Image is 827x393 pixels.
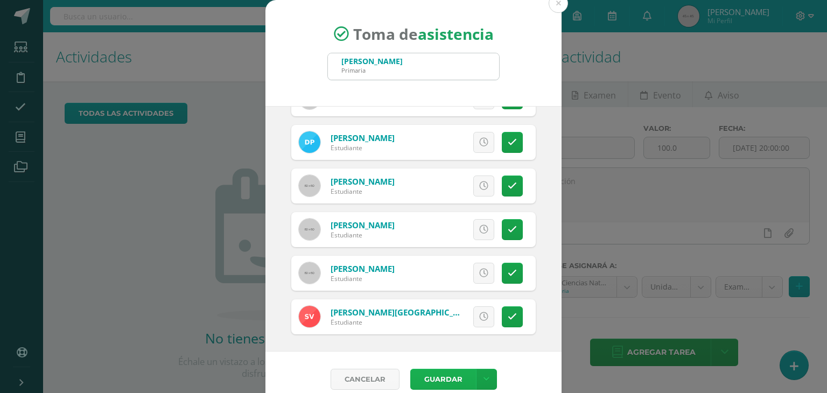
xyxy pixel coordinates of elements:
[418,24,494,44] strong: asistencia
[328,53,499,80] input: Busca un grado o sección aquí...
[331,369,400,390] a: Cancelar
[353,24,494,44] span: Toma de
[331,274,395,283] div: Estudiante
[299,262,320,284] img: 60x60
[331,187,395,196] div: Estudiante
[341,66,403,74] div: Primaria
[331,220,395,230] a: [PERSON_NAME]
[410,369,476,390] button: Guardar
[299,306,320,327] img: c7c7bf4a11358c67e8a64ca799902bcf.png
[299,131,320,153] img: b023bbc66f88fbfbb26643e867053c69.png
[299,219,320,240] img: 60x60
[331,230,395,240] div: Estudiante
[331,307,477,318] a: [PERSON_NAME][GEOGRAPHIC_DATA]
[331,143,395,152] div: Estudiante
[331,176,395,187] a: [PERSON_NAME]
[331,132,395,143] a: [PERSON_NAME]
[331,318,460,327] div: Estudiante
[331,263,395,274] a: [PERSON_NAME]
[341,56,403,66] div: [PERSON_NAME]
[299,175,320,196] img: 60x60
